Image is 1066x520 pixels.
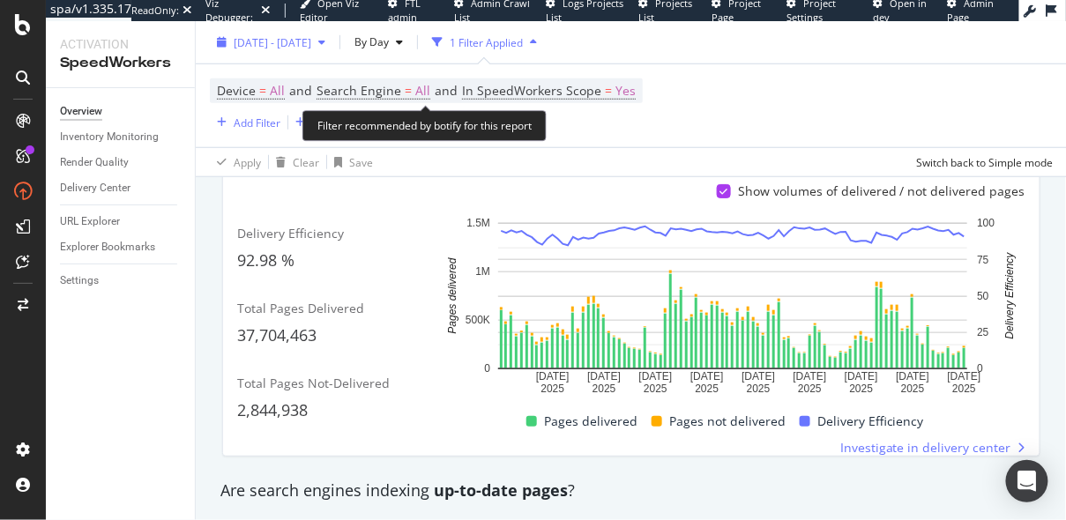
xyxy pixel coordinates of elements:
[405,82,412,99] span: =
[850,383,874,396] text: 2025
[639,371,673,383] text: [DATE]
[817,411,924,432] span: Delivery Efficiency
[210,148,261,176] button: Apply
[60,271,183,290] a: Settings
[977,363,983,375] text: 0
[60,153,183,172] a: Render Quality
[237,399,308,420] span: 2,844,938
[948,371,981,383] text: [DATE]
[60,53,181,73] div: SpeedWorkers
[60,238,183,256] a: Explorer Bookmarks
[462,82,601,99] span: In SpeedWorkers Scope
[347,34,389,49] span: By Day
[288,112,392,133] button: Add Filter Group
[293,154,319,169] div: Clear
[237,225,344,241] span: Delivery Efficiency
[544,411,637,432] span: Pages delivered
[845,371,878,383] text: [DATE]
[952,383,976,396] text: 2025
[60,35,181,53] div: Activation
[439,214,1025,397] svg: A chart.
[901,383,925,396] text: 2025
[415,78,430,103] span: All
[615,78,636,103] span: Yes
[289,82,312,99] span: and
[269,148,319,176] button: Clear
[237,324,317,345] span: 37,704,463
[60,179,183,197] a: Delivery Center
[302,110,547,141] div: Filter recommended by botify for this report
[977,254,989,266] text: 75
[435,82,458,99] span: and
[587,371,621,383] text: [DATE]
[234,34,311,49] span: [DATE] - [DATE]
[593,383,616,396] text: 2025
[738,182,1025,200] div: Show volumes of delivered / not delivered pages
[349,154,373,169] div: Save
[484,363,490,375] text: 0
[60,238,155,256] div: Explorer Bookmarks
[977,290,989,302] text: 50
[60,153,129,172] div: Render Quality
[742,371,775,383] text: [DATE]
[60,179,130,197] div: Delivery Center
[605,82,612,99] span: =
[234,115,280,130] div: Add Filter
[210,112,280,133] button: Add Filter
[234,154,261,169] div: Apply
[347,28,410,56] button: By Day
[695,383,719,396] text: 2025
[60,128,159,146] div: Inventory Monitoring
[131,4,179,18] div: ReadOnly:
[909,148,1053,176] button: Switch back to Simple mode
[210,28,332,56] button: [DATE] - [DATE]
[977,218,995,230] text: 100
[540,383,564,396] text: 2025
[840,439,1011,457] span: Investigate in delivery center
[644,383,667,396] text: 2025
[794,371,827,383] text: [DATE]
[212,479,1051,502] div: Are search engines indexing ?
[237,300,364,316] span: Total Pages Delivered
[60,102,183,121] a: Overview
[747,383,771,396] text: 2025
[270,78,285,103] span: All
[217,82,256,99] span: Device
[669,411,786,432] span: Pages not delivered
[916,154,1053,169] div: Switch back to Simple mode
[327,148,373,176] button: Save
[690,371,724,383] text: [DATE]
[434,479,568,501] strong: up-to-date pages
[1004,252,1017,339] text: Delivery Efficiency
[536,371,570,383] text: [DATE]
[317,82,401,99] span: Search Engine
[425,28,544,56] button: 1 Filter Applied
[259,82,266,99] span: =
[60,102,102,121] div: Overview
[977,327,989,339] text: 25
[896,371,929,383] text: [DATE]
[60,128,183,146] a: Inventory Monitoring
[798,383,822,396] text: 2025
[840,439,1025,457] a: Investigate in delivery center
[60,212,183,231] a: URL Explorer
[60,271,99,290] div: Settings
[1006,460,1048,502] div: Open Intercom Messenger
[446,258,458,334] text: Pages delivered
[60,212,120,231] div: URL Explorer
[466,315,490,327] text: 500K
[475,266,490,279] text: 1M
[466,218,490,230] text: 1.5M
[450,34,523,49] div: 1 Filter Applied
[237,375,390,391] span: Total Pages Not-Delivered
[237,249,294,271] span: 92.98 %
